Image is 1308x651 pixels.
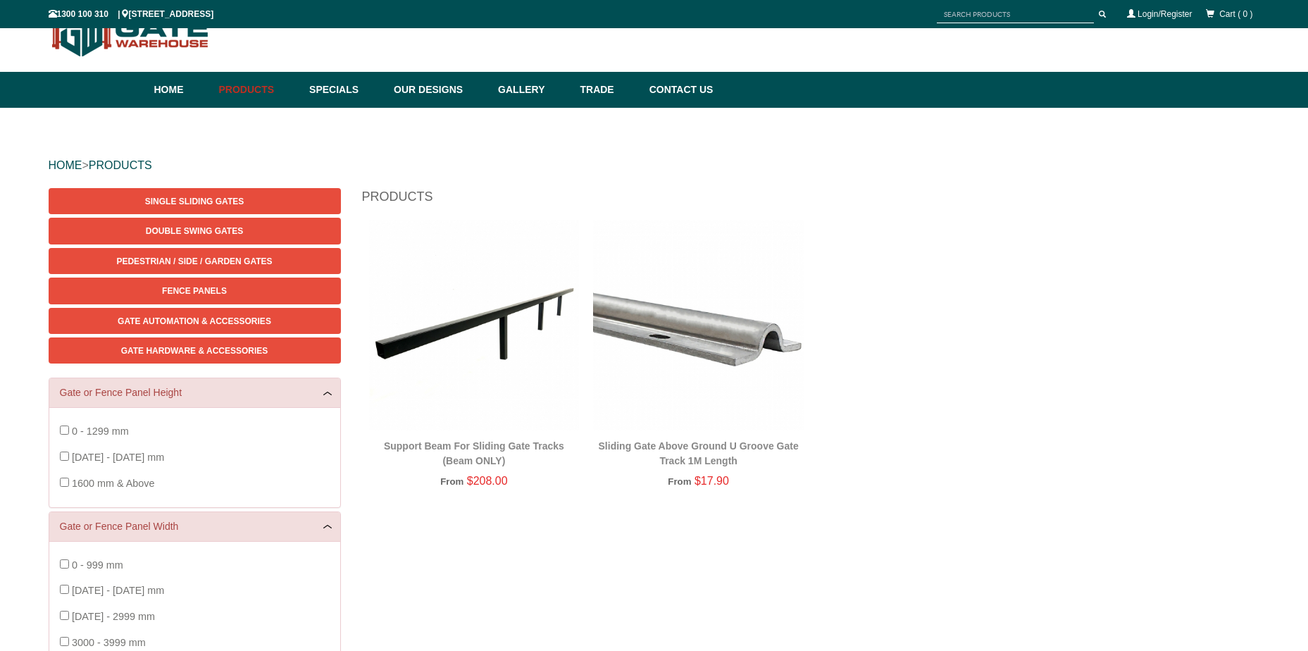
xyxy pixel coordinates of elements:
a: Login/Register [1138,9,1192,19]
span: $17.90 [695,475,729,487]
a: Single Sliding Gates [49,188,341,214]
a: PRODUCTS [89,159,152,171]
img: Sliding Gate Above Ground U Groove Gate Track 1M Length - Gate Warehouse [593,220,804,430]
a: Products [212,72,303,108]
span: Gate Automation & Accessories [118,316,271,326]
span: Cart ( 0 ) [1219,9,1252,19]
span: Pedestrian / Side / Garden Gates [116,256,272,266]
a: Gate or Fence Panel Height [60,385,330,400]
a: Double Swing Gates [49,218,341,244]
iframe: LiveChat chat widget [1026,274,1308,602]
span: 0 - 999 mm [72,559,123,571]
span: Gate Hardware & Accessories [121,346,268,356]
a: Gate Hardware & Accessories [49,337,341,364]
a: Fence Panels [49,278,341,304]
a: Pedestrian / Side / Garden Gates [49,248,341,274]
span: [DATE] - 2999 mm [72,611,155,622]
span: Double Swing Gates [146,226,243,236]
a: Contact Us [642,72,714,108]
a: HOME [49,159,82,171]
a: Gallery [491,72,573,108]
span: [DATE] - [DATE] mm [72,585,164,596]
span: From [440,476,463,487]
span: 0 - 1299 mm [72,426,129,437]
a: Our Designs [387,72,491,108]
span: $208.00 [467,475,508,487]
h1: Products [362,188,1260,213]
span: 1600 mm & Above [72,478,155,489]
a: Sliding Gate Above Ground U Groove Gate Track 1M Length [599,440,799,466]
span: 3000 - 3999 mm [72,637,146,648]
a: Specials [302,72,387,108]
span: Fence Panels [162,286,227,296]
span: Single Sliding Gates [145,197,244,206]
a: Gate Automation & Accessories [49,308,341,334]
span: From [668,476,691,487]
a: Support Beam For Sliding Gate Tracks (Beam ONLY) [384,440,564,466]
img: Support Beam For Sliding Gate Tracks (Beam ONLY) - Gate Warehouse [369,220,580,430]
a: Gate or Fence Panel Width [60,519,330,534]
div: > [49,143,1260,188]
span: 1300 100 310 | [STREET_ADDRESS] [49,9,214,19]
a: Trade [573,72,642,108]
input: SEARCH PRODUCTS [937,6,1094,23]
span: [DATE] - [DATE] mm [72,452,164,463]
a: Home [154,72,212,108]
